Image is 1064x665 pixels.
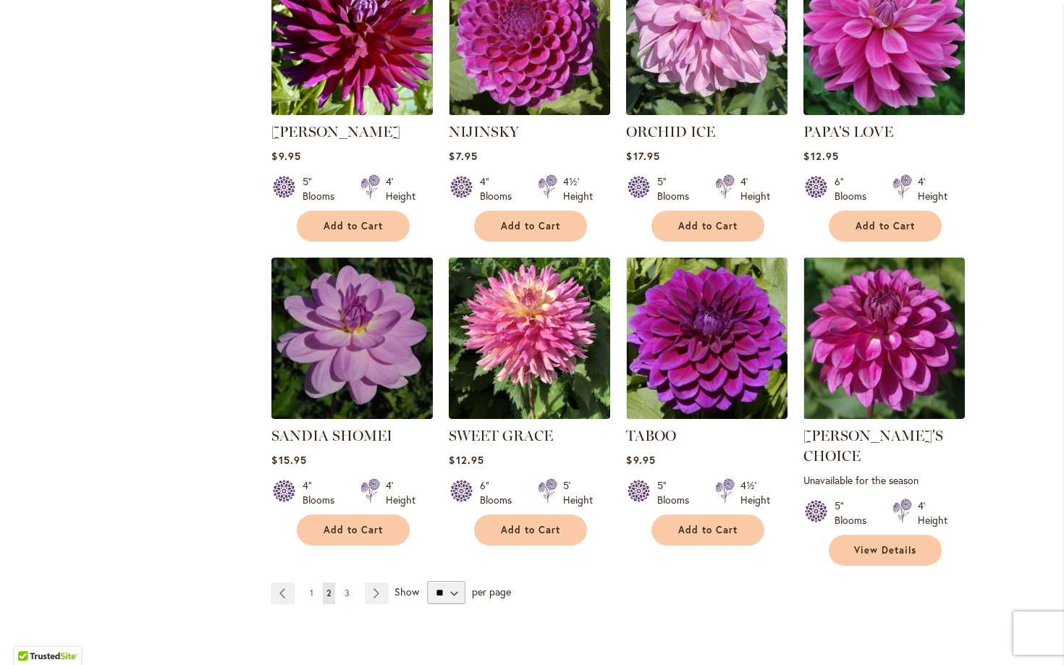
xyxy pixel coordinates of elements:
a: View Details [829,535,942,566]
div: 5" Blooms [835,499,875,528]
button: Add to Cart [297,211,410,242]
a: PAPA'S LOVE [803,123,893,140]
div: 4' Height [918,499,947,528]
div: 4' Height [918,174,947,203]
span: $7.95 [449,149,477,163]
button: Add to Cart [474,211,587,242]
a: TABOO [626,408,788,422]
a: TED'S CHOICE [803,408,965,422]
a: PAPA'S LOVE [803,104,965,118]
a: SANDIA SHOMEI [271,408,433,422]
div: 4½' Height [740,478,770,507]
span: per page [472,585,511,598]
img: TABOO [626,258,788,419]
span: $9.95 [271,149,300,163]
div: 5" Blooms [657,174,698,203]
a: NADINE JESSIE [271,104,433,118]
a: [PERSON_NAME]'S CHOICE [803,427,943,465]
span: Add to Cart [678,220,738,232]
p: Unavailable for the season [803,473,965,487]
span: Show [394,585,419,598]
button: Add to Cart [829,211,942,242]
img: SWEET GRACE [449,258,610,419]
span: $9.95 [626,453,655,467]
a: ORCHID ICE [626,104,788,118]
span: $12.95 [449,453,484,467]
div: 4" Blooms [480,174,520,203]
a: 3 [341,583,353,604]
img: SANDIA SHOMEI [271,258,433,419]
div: 6" Blooms [835,174,875,203]
span: $17.95 [626,149,659,163]
a: ORCHID ICE [626,123,715,140]
div: 4' Height [386,478,415,507]
a: TABOO [626,427,676,444]
span: Add to Cart [678,524,738,536]
a: SANDIA SHOMEI [271,427,392,444]
div: 5" Blooms [303,174,343,203]
span: 2 [326,588,332,598]
span: 3 [345,588,350,598]
a: NIJINSKY [449,104,610,118]
button: Add to Cart [297,514,410,546]
a: NIJINSKY [449,123,519,140]
a: [PERSON_NAME] [271,123,400,140]
span: 1 [310,588,313,598]
a: 1 [306,583,317,604]
div: 4" Blooms [303,478,343,507]
span: Add to Cart [501,524,560,536]
span: Add to Cart [501,220,560,232]
span: Add to Cart [324,524,383,536]
div: 4' Height [740,174,770,203]
button: Add to Cart [651,211,764,242]
span: $12.95 [803,149,838,163]
a: SWEET GRACE [449,408,610,422]
span: Add to Cart [856,220,915,232]
span: Add to Cart [324,220,383,232]
div: 5" Blooms [657,478,698,507]
iframe: Launch Accessibility Center [11,614,51,654]
button: Add to Cart [474,514,587,546]
div: 4' Height [386,174,415,203]
button: Add to Cart [651,514,764,546]
div: 6" Blooms [480,478,520,507]
div: 4½' Height [563,174,593,203]
span: $15.95 [271,453,306,467]
a: SWEET GRACE [449,427,553,444]
span: View Details [854,544,916,556]
div: 5' Height [563,478,593,507]
img: TED'S CHOICE [803,258,965,419]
